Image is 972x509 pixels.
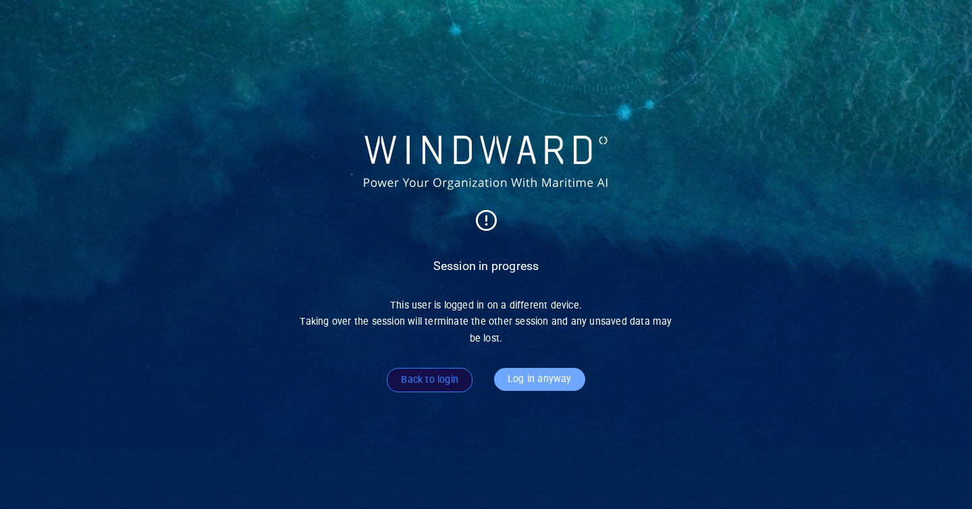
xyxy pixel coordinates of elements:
[300,297,672,313] p: This user is logged in on a different device.
[508,371,572,387] span: Log in anyway
[300,313,672,346] p: Taking over the session will terminate the other session and any unsaved data may be lost.
[433,257,539,276] h6: Session in progress
[401,371,458,388] span: Back to login
[387,368,473,392] span: Back to login
[494,368,585,391] span: Log in anyway
[915,448,962,499] iframe: Chat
